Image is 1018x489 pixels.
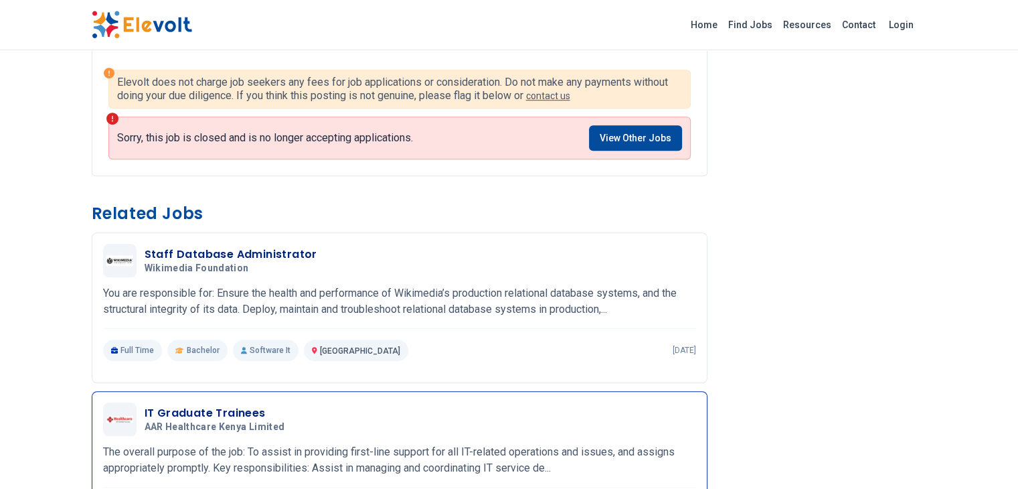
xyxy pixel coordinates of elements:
[103,285,696,318] p: You are responsible for: Ensure the health and performance of Wikimedia’s production relational d...
[837,14,881,36] a: Contact
[951,425,1018,489] iframe: Chat Widget
[106,255,133,266] img: Wikimedia Foundation
[145,247,317,263] h3: Staff Database Administrator
[526,90,570,101] a: contact us
[320,346,400,356] span: [GEOGRAPHIC_DATA]
[145,263,249,275] span: Wikimedia Foundation
[685,14,723,36] a: Home
[103,444,696,476] p: The overall purpose of the job: To assist in providing first-line support for all IT-related oper...
[778,14,837,36] a: Resources
[117,131,413,145] p: Sorry, this job is closed and is no longer accepting applications.
[673,345,696,356] p: [DATE]
[106,416,133,423] img: AAR Healthcare Kenya Limited
[187,345,220,356] span: Bachelor
[103,340,163,361] p: Full Time
[145,421,285,433] span: AAR Healthcare Kenya Limited
[117,76,682,102] p: Elevolt does not charge job seekers any fees for job applications or consideration. Do not make a...
[589,125,682,151] a: View Other Jobs
[233,340,299,361] p: Software It
[92,203,707,224] h3: Related Jobs
[92,11,192,39] img: Elevolt
[145,405,290,421] h3: IT Graduate Trainees
[103,244,696,361] a: Wikimedia FoundationStaff Database AdministratorWikimedia FoundationYou are responsible for: Ensu...
[881,11,922,38] a: Login
[723,14,778,36] a: Find Jobs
